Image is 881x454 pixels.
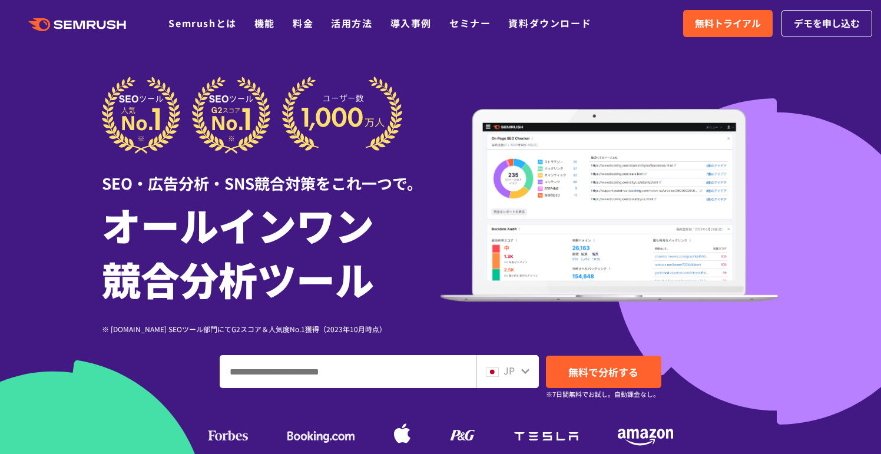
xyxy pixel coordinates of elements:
[504,363,515,377] span: JP
[546,356,661,388] a: 無料で分析する
[102,197,440,306] h1: オールインワン 競合分析ツール
[220,356,475,387] input: ドメイン、キーワードまたはURLを入力してください
[546,389,660,400] small: ※7日間無料でお試し。自動課金なし。
[102,323,440,334] div: ※ [DOMAIN_NAME] SEOツール部門にてG2スコア＆人気度No.1獲得（2023年10月時点）
[293,16,313,30] a: 料金
[449,16,491,30] a: セミナー
[683,10,773,37] a: 無料トライアル
[390,16,432,30] a: 導入事例
[794,16,860,31] span: デモを申し込む
[254,16,275,30] a: 機能
[102,154,440,194] div: SEO・広告分析・SNS競合対策をこれ一つで。
[168,16,236,30] a: Semrushとは
[695,16,761,31] span: 無料トライアル
[781,10,872,37] a: デモを申し込む
[508,16,591,30] a: 資料ダウンロード
[568,364,638,379] span: 無料で分析する
[331,16,372,30] a: 活用方法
